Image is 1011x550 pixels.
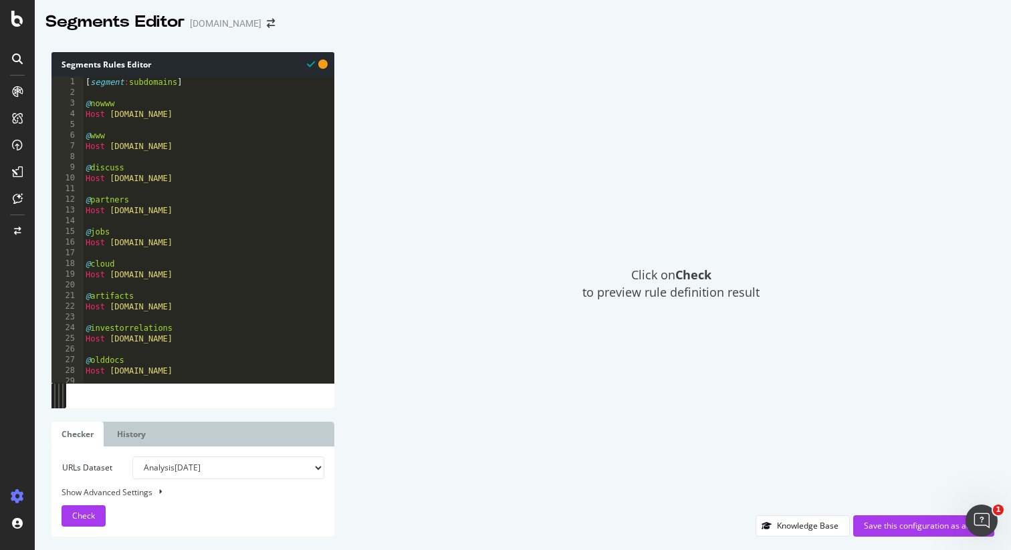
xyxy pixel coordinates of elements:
span: Syntax is valid [307,57,315,70]
div: 8 [51,152,84,162]
div: 20 [51,280,84,291]
div: 14 [51,216,84,227]
div: 21 [51,291,84,301]
span: Click on to preview rule definition result [582,267,760,301]
div: Segments Editor [45,11,185,33]
button: Save this configuration as active [853,515,994,537]
div: 16 [51,237,84,248]
span: 1 [993,505,1004,515]
a: History [107,422,156,446]
div: 19 [51,269,84,280]
div: 13 [51,205,84,216]
div: 23 [51,312,84,323]
div: 1 [51,77,84,88]
div: 22 [51,301,84,312]
a: Checker [51,422,104,446]
div: Knowledge Base [777,520,838,531]
div: Show Advanced Settings [51,486,314,499]
div: 5 [51,120,84,130]
div: 28 [51,366,84,376]
div: 29 [51,376,84,387]
span: Check [72,510,95,521]
strong: Check [675,267,711,283]
button: Check [62,505,106,527]
div: 18 [51,259,84,269]
div: 4 [51,109,84,120]
div: 25 [51,333,84,344]
label: URLs Dataset [51,456,122,479]
div: 11 [51,184,84,194]
div: 15 [51,227,84,237]
div: 17 [51,248,84,259]
div: Save this configuration as active [864,520,984,531]
div: 7 [51,141,84,152]
div: arrow-right-arrow-left [267,19,275,28]
div: 10 [51,173,84,184]
span: You have unsaved modifications [318,57,328,70]
div: 9 [51,162,84,173]
div: 24 [51,323,84,333]
div: 6 [51,130,84,141]
div: 3 [51,98,84,109]
div: [DOMAIN_NAME] [190,17,261,30]
a: Knowledge Base [756,520,850,531]
button: Knowledge Base [756,515,850,537]
iframe: Intercom live chat [966,505,998,537]
div: 12 [51,194,84,205]
div: 26 [51,344,84,355]
div: Segments Rules Editor [51,52,334,77]
div: 27 [51,355,84,366]
div: 2 [51,88,84,98]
